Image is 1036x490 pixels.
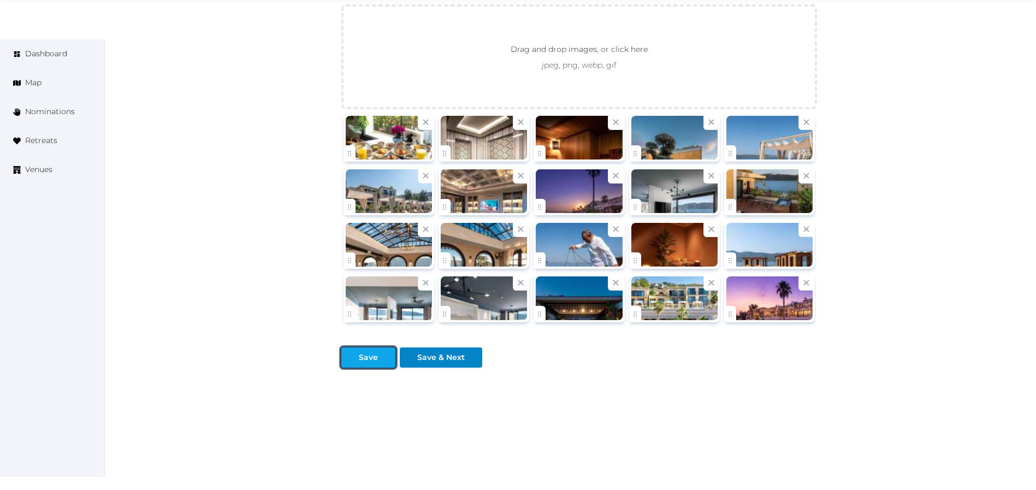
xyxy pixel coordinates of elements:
span: Retreats [25,135,57,146]
span: Nominations [25,106,75,117]
p: jpeg, png, webp, gif [491,60,667,70]
span: Map [25,77,42,88]
span: Dashboard [25,48,67,60]
button: Save & Next [400,347,482,368]
span: Venues [25,164,52,175]
button: Save [341,347,395,368]
p: Drag and drop images, or click here [502,43,656,60]
div: Save & Next [417,352,465,363]
div: Save [359,352,378,363]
